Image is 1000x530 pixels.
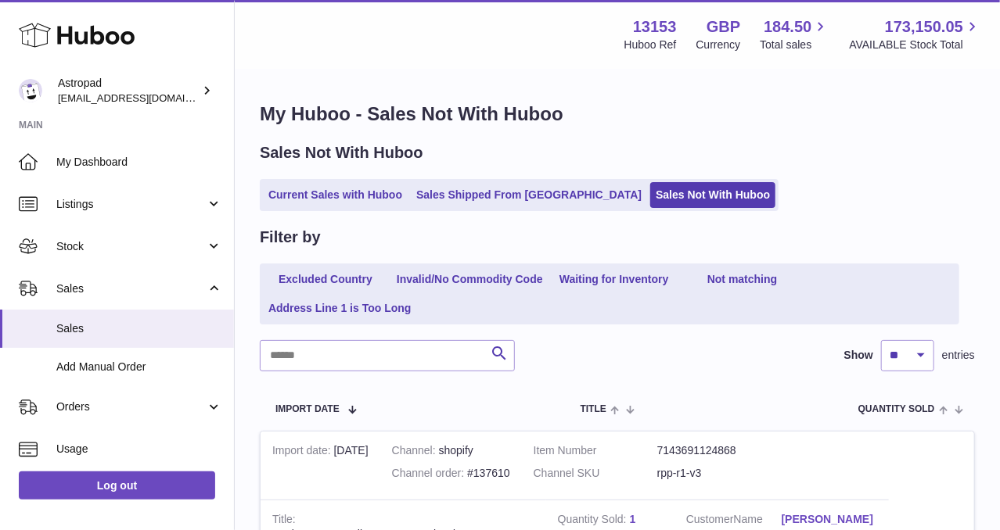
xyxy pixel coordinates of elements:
span: Usage [56,442,222,457]
strong: GBP [707,16,740,38]
span: Sales [56,321,222,336]
a: Invalid/No Commodity Code [391,267,549,292]
a: 173,150.05 AVAILABLE Stock Total [849,16,981,52]
strong: 13153 [633,16,677,38]
a: Current Sales with Huboo [263,182,408,208]
strong: Title [272,513,296,529]
img: matt@astropad.com [19,79,42,102]
a: 184.50 Total sales [760,16,829,52]
a: Sales Shipped From [GEOGRAPHIC_DATA] [411,182,647,208]
h2: Sales Not With Huboo [260,142,423,163]
dd: rpp-r1-v3 [657,466,781,481]
span: Sales [56,281,206,296]
div: shopify [392,443,510,458]
a: Not matching [680,267,805,292]
strong: Quantity Sold [558,513,630,529]
span: Total sales [760,38,829,52]
span: [EMAIL_ADDRESS][DOMAIN_NAME] [58,91,230,104]
span: Stock [56,239,206,254]
span: Orders [56,399,206,414]
span: Customer [686,513,734,525]
dt: Channel SKU [534,466,657,481]
span: AVAILABLE Stock Total [849,38,981,52]
span: Import date [275,404,340,414]
span: 184.50 [764,16,811,38]
div: Currency [696,38,741,52]
div: #137610 [392,466,510,481]
dt: Item Number [534,443,657,458]
a: 1 [630,513,636,525]
a: Waiting for Inventory [552,267,677,292]
td: [DATE] [261,432,380,500]
span: My Dashboard [56,155,222,170]
h2: Filter by [260,227,321,248]
strong: Channel [392,444,439,460]
span: Listings [56,197,206,212]
span: entries [942,348,975,363]
h1: My Huboo - Sales Not With Huboo [260,102,975,127]
dd: 7143691124868 [657,443,781,458]
a: Address Line 1 is Too Long [263,295,417,321]
strong: Channel order [392,467,468,483]
span: 173,150.05 [885,16,963,38]
span: Quantity Sold [858,404,935,414]
strong: Import date [272,444,334,460]
div: Astropad [58,76,199,106]
a: Log out [19,471,215,500]
span: Title [581,404,606,414]
a: [PERSON_NAME] [782,512,877,527]
label: Show [844,348,873,363]
span: Add Manual Order [56,360,222,374]
a: Sales Not With Huboo [650,182,775,208]
div: Huboo Ref [624,38,677,52]
a: Excluded Country [263,267,388,292]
